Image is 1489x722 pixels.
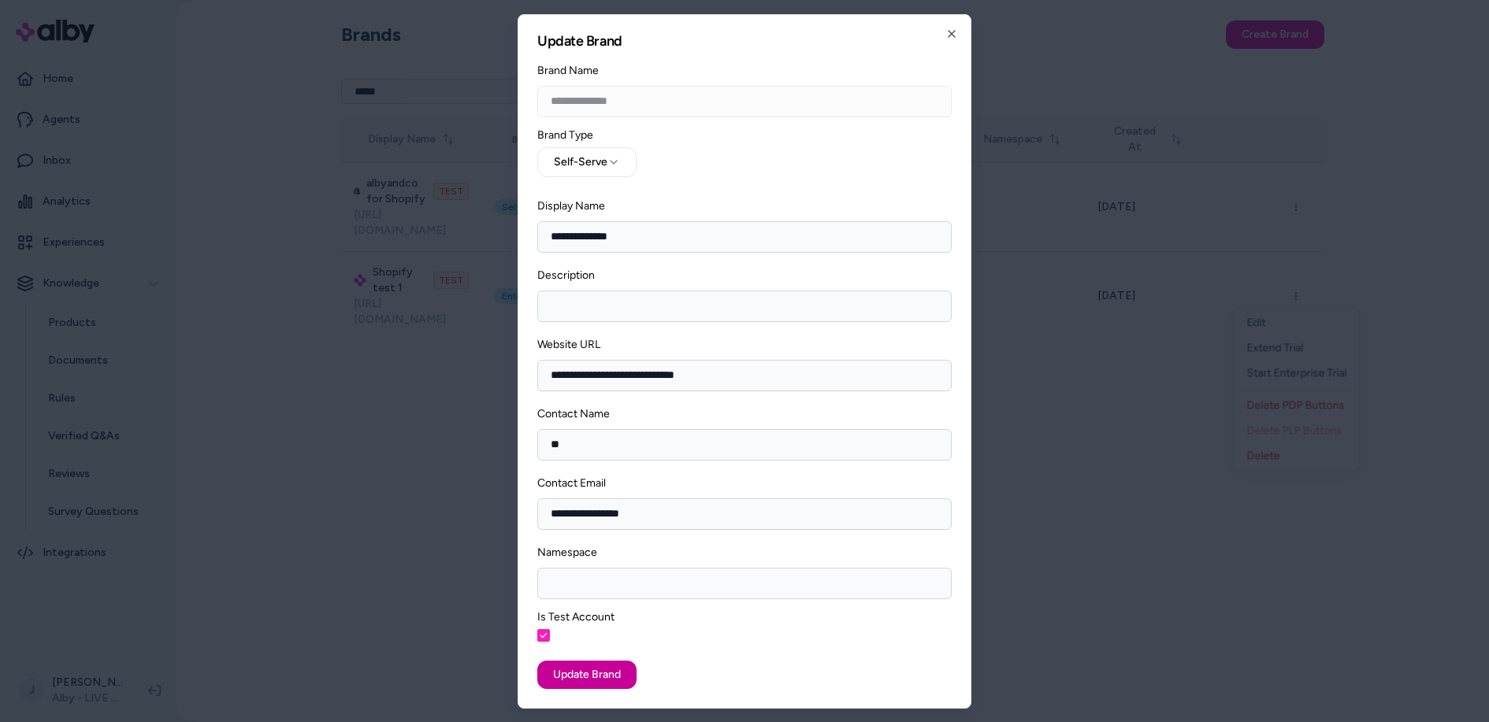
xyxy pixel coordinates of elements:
[537,268,595,282] label: Description
[537,546,597,559] label: Namespace
[537,130,952,141] label: Brand Type
[537,34,952,48] h2: Update Brand
[537,147,637,177] button: Self-Serve
[537,661,637,689] button: Update Brand
[537,407,610,420] label: Contact Name
[537,476,606,490] label: Contact Email
[537,338,600,351] label: Website URL
[537,64,599,77] label: Brand Name
[537,199,605,213] label: Display Name
[537,612,952,623] label: Is Test Account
